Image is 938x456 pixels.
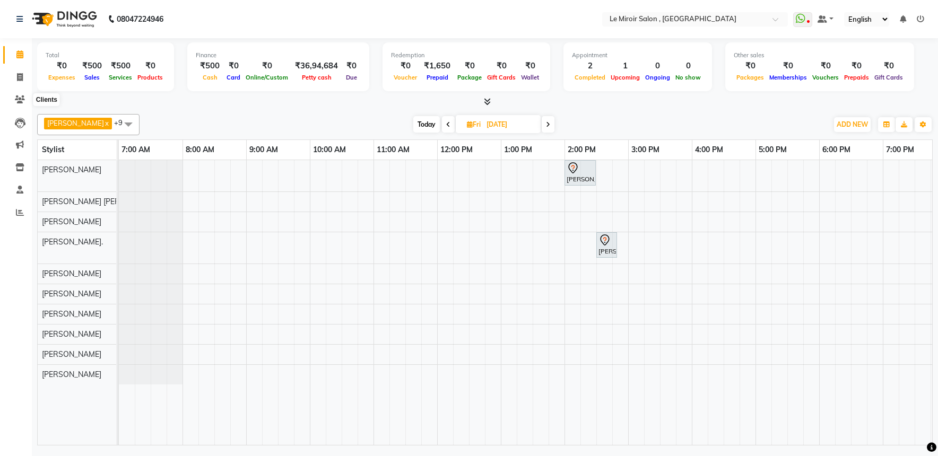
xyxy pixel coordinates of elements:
[872,60,906,72] div: ₹0
[114,118,131,127] span: +9
[565,142,598,157] a: 2:00 PM
[883,142,917,157] a: 7:00 PM
[42,145,64,154] span: Stylist
[117,4,163,34] b: 08047224946
[464,120,483,128] span: Fri
[841,60,872,72] div: ₹0
[299,74,334,81] span: Petty cash
[33,94,60,107] div: Clients
[734,51,906,60] div: Other sales
[82,74,102,81] span: Sales
[424,74,451,81] span: Prepaid
[247,142,281,157] a: 9:00 AM
[420,60,455,72] div: ₹1,650
[42,329,101,339] span: [PERSON_NAME]
[47,119,104,127] span: [PERSON_NAME]
[501,142,535,157] a: 1:00 PM
[518,74,542,81] span: Wallet
[673,60,703,72] div: 0
[642,74,673,81] span: Ongoing
[46,74,78,81] span: Expenses
[391,51,542,60] div: Redemption
[78,60,106,72] div: ₹500
[310,142,349,157] a: 10:00 AM
[834,117,871,132] button: ADD NEW
[42,349,101,359] span: [PERSON_NAME]
[196,60,224,72] div: ₹500
[42,289,101,299] span: [PERSON_NAME]
[104,119,109,127] a: x
[756,142,789,157] a: 5:00 PM
[42,197,193,206] span: [PERSON_NAME] [PERSON_NAME] Therapy
[518,60,542,72] div: ₹0
[734,60,767,72] div: ₹0
[106,74,135,81] span: Services
[810,74,841,81] span: Vouchers
[608,60,642,72] div: 1
[42,237,103,247] span: [PERSON_NAME].
[374,142,412,157] a: 11:00 AM
[837,120,868,128] span: ADD NEW
[810,60,841,72] div: ₹0
[243,60,291,72] div: ₹0
[46,51,166,60] div: Total
[438,142,475,157] a: 12:00 PM
[413,116,440,133] span: Today
[46,60,78,72] div: ₹0
[484,60,518,72] div: ₹0
[42,309,101,319] span: [PERSON_NAME]
[629,142,662,157] a: 3:00 PM
[119,142,153,157] a: 7:00 AM
[572,74,608,81] span: Completed
[42,269,101,278] span: [PERSON_NAME]
[872,74,906,81] span: Gift Cards
[106,60,135,72] div: ₹500
[642,60,673,72] div: 0
[484,74,518,81] span: Gift Cards
[42,165,101,174] span: [PERSON_NAME]
[224,74,243,81] span: Card
[343,74,360,81] span: Due
[224,60,243,72] div: ₹0
[566,162,595,184] div: [PERSON_NAME], 02:00 PM-02:30 PM, INNOA Touch up(4 inches)
[597,234,616,256] div: [PERSON_NAME], 02:30 PM-02:50 PM, THREADING Eyebrow
[734,74,767,81] span: Packages
[183,142,217,157] a: 8:00 AM
[391,60,420,72] div: ₹0
[391,74,420,81] span: Voucher
[200,74,220,81] span: Cash
[455,60,484,72] div: ₹0
[767,74,810,81] span: Memberships
[455,74,484,81] span: Package
[196,51,361,60] div: Finance
[342,60,361,72] div: ₹0
[27,4,100,34] img: logo
[673,74,703,81] span: No show
[135,74,166,81] span: Products
[42,370,101,379] span: [PERSON_NAME]
[572,60,608,72] div: 2
[820,142,853,157] a: 6:00 PM
[42,217,101,226] span: [PERSON_NAME]
[483,117,536,133] input: 2025-09-05
[767,60,810,72] div: ₹0
[135,60,166,72] div: ₹0
[572,51,703,60] div: Appointment
[841,74,872,81] span: Prepaids
[291,60,342,72] div: ₹36,94,684
[608,74,642,81] span: Upcoming
[243,74,291,81] span: Online/Custom
[692,142,726,157] a: 4:00 PM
